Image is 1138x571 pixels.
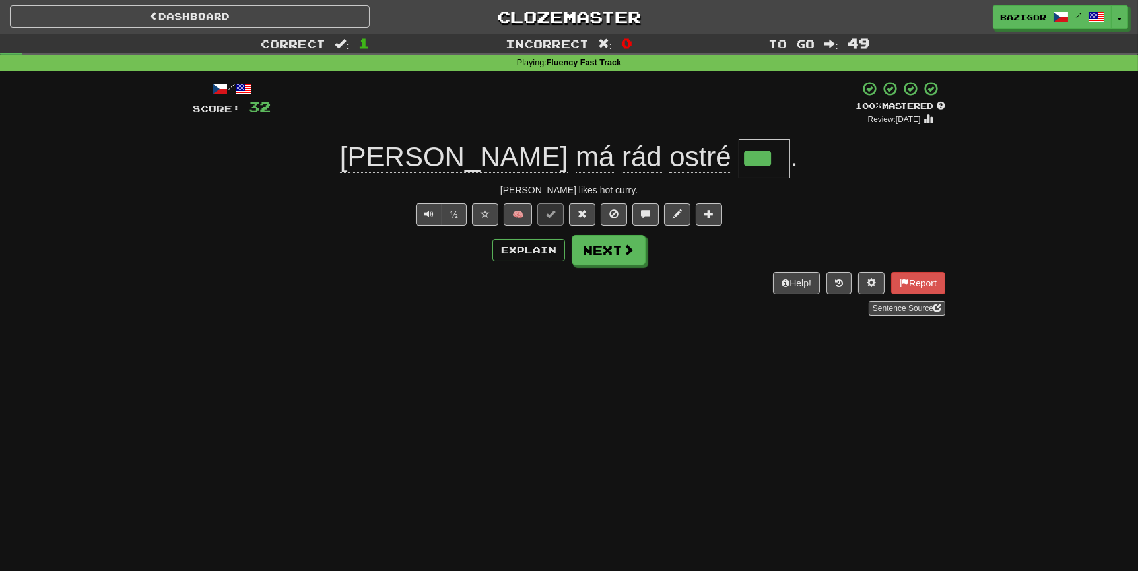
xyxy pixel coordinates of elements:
a: Sentence Source [869,301,945,316]
button: Edit sentence (alt+d) [664,203,690,226]
button: Help! [773,272,820,294]
button: ½ [442,203,467,226]
button: Report [891,272,945,294]
span: Incorrect [506,37,589,50]
small: Review: [DATE] [868,115,921,124]
button: Discuss sentence (alt+u) [632,203,659,226]
span: 32 [248,98,271,115]
button: Favorite sentence (alt+f) [472,203,498,226]
span: Correct [261,37,325,50]
span: To go [768,37,815,50]
button: Set this sentence to 100% Mastered (alt+m) [537,203,564,226]
a: bazigor / [993,5,1112,29]
a: Clozemaster [389,5,749,28]
span: rád [622,141,662,173]
button: Explain [492,239,565,261]
button: Next [572,235,646,265]
span: 0 [621,35,632,51]
span: Score: [193,103,240,114]
strong: Fluency Fast Track [547,58,621,67]
button: 🧠 [504,203,532,226]
button: Round history (alt+y) [826,272,852,294]
button: Reset to 0% Mastered (alt+r) [569,203,595,226]
span: : [598,38,613,50]
button: Add to collection (alt+a) [696,203,722,226]
div: / [193,81,271,97]
span: ostré [669,141,731,173]
span: . [790,141,798,172]
span: má [576,141,614,173]
span: 1 [358,35,370,51]
a: Dashboard [10,5,370,28]
span: / [1075,11,1082,20]
span: [PERSON_NAME] [340,141,568,173]
span: 100 % [855,100,882,111]
span: bazigor [1000,11,1046,23]
button: Ignore sentence (alt+i) [601,203,627,226]
span: : [335,38,349,50]
span: : [824,38,838,50]
div: [PERSON_NAME] likes hot curry. [193,184,945,197]
button: Play sentence audio (ctl+space) [416,203,442,226]
div: Text-to-speech controls [413,203,467,226]
span: 49 [848,35,870,51]
div: Mastered [855,100,945,112]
